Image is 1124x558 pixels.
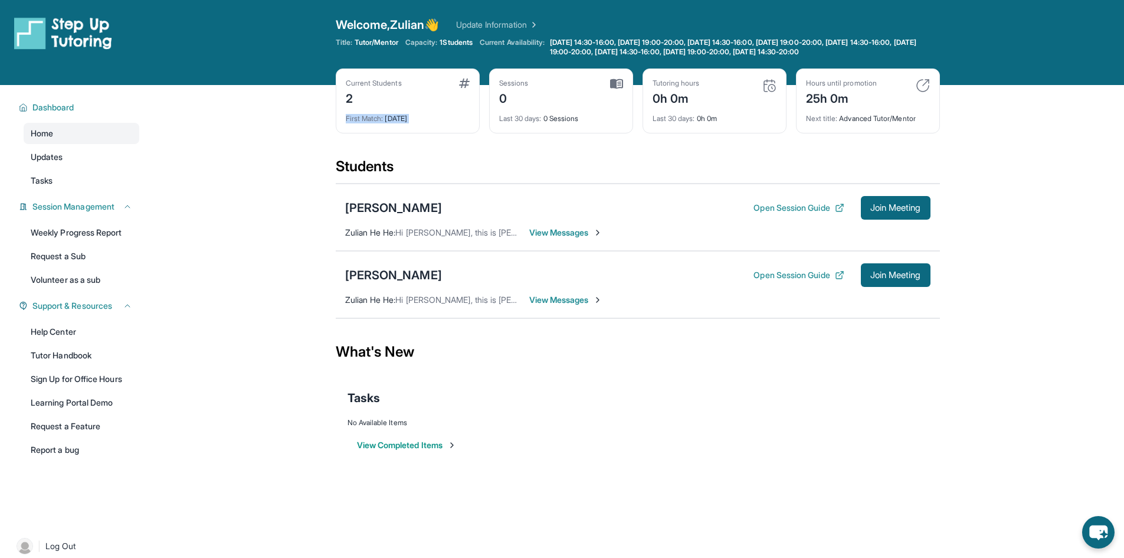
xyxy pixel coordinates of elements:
[345,295,396,305] span: Zulian He He :
[24,368,139,390] a: Sign Up for Office Hours
[24,345,139,366] a: Tutor Handbook
[480,38,545,57] span: Current Availability:
[24,222,139,243] a: Weekly Progress Report
[32,201,114,213] span: Session Management
[548,38,940,57] a: [DATE] 14:30-16:00, [DATE] 19:00-20:00, [DATE] 14:30-16:00, [DATE] 19:00-20:00, [DATE] 14:30-16:0...
[28,201,132,213] button: Session Management
[348,418,928,428] div: No Available Items
[24,123,139,144] a: Home
[32,300,112,312] span: Support & Resources
[870,272,921,279] span: Join Meeting
[38,539,41,553] span: |
[28,300,132,312] button: Support & Resources
[459,79,470,88] img: card
[653,88,700,107] div: 0h 0m
[336,157,940,183] div: Students
[336,17,440,33] span: Welcome, Zulian 👋
[499,88,529,107] div: 0
[357,439,457,451] button: View Completed Items
[45,540,76,552] span: Log Out
[345,267,442,283] div: [PERSON_NAME]
[499,79,529,88] div: Sessions
[861,263,930,287] button: Join Meeting
[24,170,139,191] a: Tasks
[348,390,380,406] span: Tasks
[24,246,139,267] a: Request a Sub
[345,200,442,216] div: [PERSON_NAME]
[550,38,938,57] span: [DATE] 14:30-16:00, [DATE] 19:00-20:00, [DATE] 14:30-16:00, [DATE] 19:00-20:00, [DATE] 14:30-16:0...
[32,102,74,113] span: Dashboard
[24,146,139,168] a: Updates
[1082,516,1115,549] button: chat-button
[806,88,877,107] div: 25h 0m
[916,79,930,93] img: card
[499,114,542,123] span: Last 30 days :
[345,227,396,237] span: Zulian He He :
[346,88,402,107] div: 2
[806,114,838,123] span: Next title :
[610,79,623,89] img: card
[499,107,623,123] div: 0 Sessions
[593,228,602,237] img: Chevron-Right
[593,295,602,305] img: Chevron-Right
[653,114,695,123] span: Last 30 days :
[31,175,53,187] span: Tasks
[753,202,844,214] button: Open Session Guide
[24,439,139,461] a: Report a bug
[24,416,139,437] a: Request a Feature
[861,196,930,220] button: Join Meeting
[24,321,139,342] a: Help Center
[28,102,132,113] button: Dashboard
[17,538,33,554] img: user-img
[31,128,53,139] span: Home
[806,79,877,88] div: Hours until promotion
[806,107,930,123] div: Advanced Tutor/Mentor
[762,79,776,93] img: card
[753,269,844,281] button: Open Session Guide
[31,151,63,163] span: Updates
[346,114,384,123] span: First Match :
[24,392,139,413] a: Learning Portal Demo
[653,79,700,88] div: Tutoring hours
[653,107,776,123] div: 0h 0m
[355,38,398,47] span: Tutor/Mentor
[405,38,438,47] span: Capacity:
[529,227,603,239] span: View Messages
[346,79,402,88] div: Current Students
[527,19,539,31] img: Chevron Right
[14,17,112,50] img: logo
[336,38,352,47] span: Title:
[529,294,603,306] span: View Messages
[336,326,940,378] div: What's New
[456,19,539,31] a: Update Information
[346,107,470,123] div: [DATE]
[440,38,473,47] span: 1 Students
[24,269,139,291] a: Volunteer as a sub
[870,204,921,211] span: Join Meeting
